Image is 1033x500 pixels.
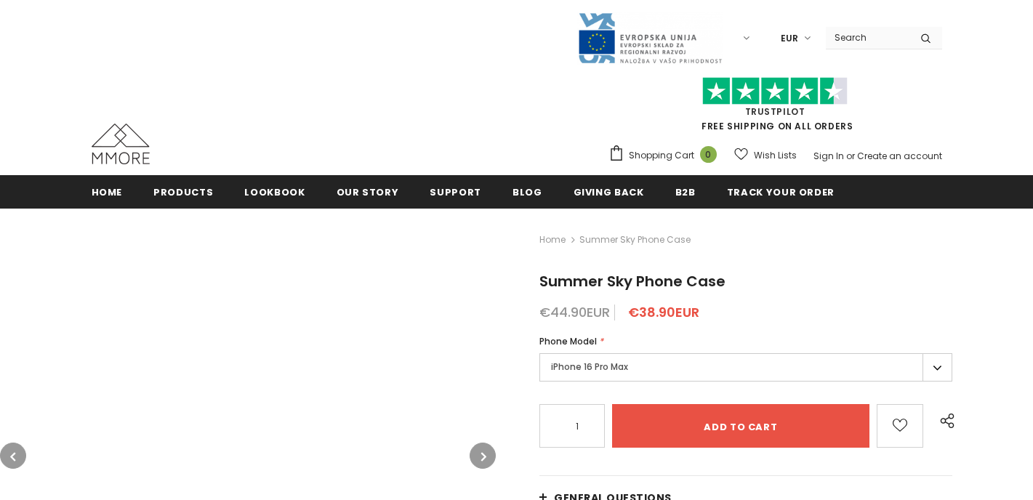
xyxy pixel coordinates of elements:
[734,142,797,168] a: Wish Lists
[513,185,542,199] span: Blog
[857,150,942,162] a: Create an account
[574,185,644,199] span: Giving back
[612,404,869,448] input: Add to cart
[579,231,691,249] span: Summer Sky Phone Case
[244,185,305,199] span: Lookbook
[629,148,694,163] span: Shopping Cart
[337,175,399,208] a: Our Story
[577,12,723,65] img: Javni Razpis
[608,84,942,132] span: FREE SHIPPING ON ALL ORDERS
[826,27,909,48] input: Search Site
[539,231,566,249] a: Home
[539,303,610,321] span: €44.90EUR
[745,105,805,118] a: Trustpilot
[153,175,213,208] a: Products
[153,185,213,199] span: Products
[846,150,855,162] span: or
[539,271,725,291] span: Summer Sky Phone Case
[781,31,798,46] span: EUR
[702,77,848,105] img: Trust Pilot Stars
[813,150,844,162] a: Sign In
[92,185,123,199] span: Home
[430,175,481,208] a: support
[577,31,723,44] a: Javni Razpis
[700,146,717,163] span: 0
[727,185,835,199] span: Track your order
[727,175,835,208] a: Track your order
[754,148,797,163] span: Wish Lists
[244,175,305,208] a: Lookbook
[539,353,952,382] label: iPhone 16 Pro Max
[513,175,542,208] a: Blog
[628,303,699,321] span: €38.90EUR
[92,175,123,208] a: Home
[539,335,597,347] span: Phone Model
[675,185,696,199] span: B2B
[608,145,724,166] a: Shopping Cart 0
[574,175,644,208] a: Giving back
[92,124,150,164] img: MMORE Cases
[675,175,696,208] a: B2B
[337,185,399,199] span: Our Story
[430,185,481,199] span: support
